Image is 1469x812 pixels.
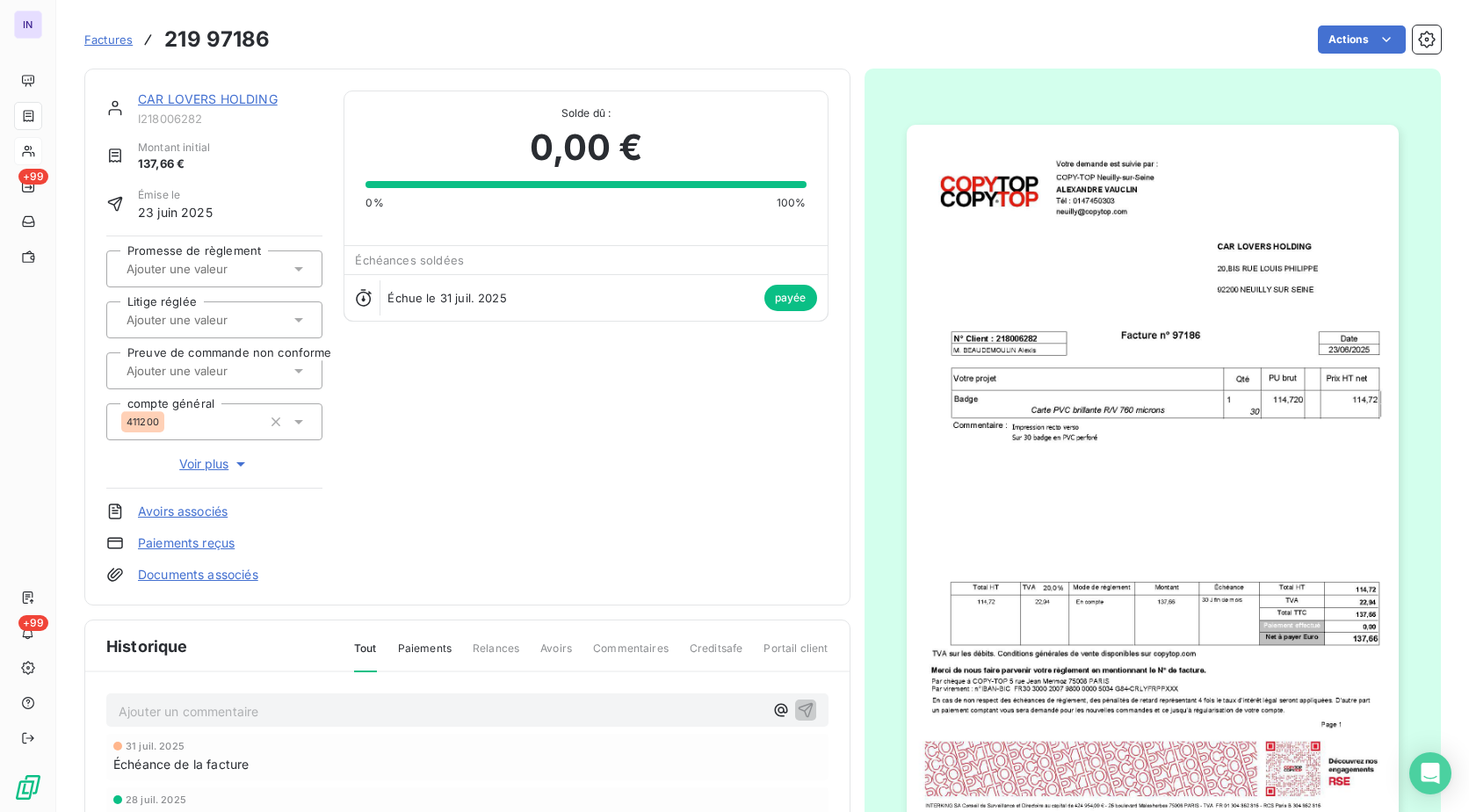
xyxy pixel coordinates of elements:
[84,33,133,47] span: Factures
[125,261,301,277] input: Ajouter une valeur
[138,91,278,106] a: CAR LOVERS HOLDING
[125,363,301,379] input: Ajouter une valeur
[1409,752,1451,794] div: Open Intercom Messenger
[138,566,258,584] a: Documents associés
[777,195,807,211] span: 100%
[365,195,383,211] span: 0%
[593,641,669,671] span: Commentaires
[138,187,213,203] span: Émise le
[138,112,322,126] span: I218006282
[1318,25,1406,54] button: Actions
[138,156,210,173] span: 137,66 €
[540,641,572,671] span: Avoirs
[126,741,185,751] span: 31 juil. 2025
[179,455,250,473] span: Voir plus
[84,31,133,48] a: Factures
[763,641,828,671] span: Portail client
[18,169,48,185] span: +99
[138,503,228,520] a: Avoirs associés
[138,140,210,156] span: Montant initial
[138,534,235,552] a: Paiements reçus
[398,641,452,671] span: Paiements
[138,203,213,221] span: 23 juin 2025
[354,641,377,672] span: Tout
[127,417,159,427] span: 411200
[387,291,506,305] span: Échue le 31 juil. 2025
[355,253,464,267] span: Échéances soldées
[106,634,188,658] span: Historique
[125,312,301,328] input: Ajouter une valeur
[113,755,249,773] span: Échéance de la facture
[473,641,519,671] span: Relances
[764,285,817,311] span: payée
[18,615,48,631] span: +99
[14,11,42,39] div: IN
[365,105,806,121] span: Solde dû :
[530,121,643,174] span: 0,00 €
[164,24,270,55] h3: 219 97186
[106,454,322,474] button: Voir plus
[690,641,743,671] span: Creditsafe
[14,773,42,801] img: Logo LeanPay
[126,794,186,805] span: 28 juil. 2025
